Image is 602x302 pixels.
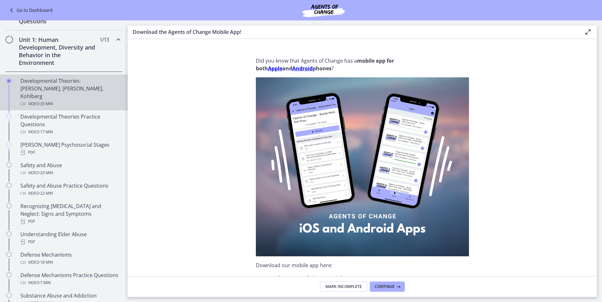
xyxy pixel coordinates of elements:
[256,77,469,256] img: Agents_of_Change_Mobile_App_Now_Available!.png
[39,279,51,287] span: · 7 min
[20,149,120,156] div: PDF
[39,259,53,266] span: · 18 min
[20,77,120,108] div: Developmental Theories: [PERSON_NAME], [PERSON_NAME], Kohlberg
[20,238,120,246] div: PDF
[20,100,120,108] div: Video
[39,190,53,197] span: · 22 min
[20,113,120,136] div: Developmental Theories Practice Questions
[133,28,574,36] h3: Download the Agents of Change Mobile App!
[269,275,356,282] a: Apple: Agents of Change Mobile App
[20,259,120,266] div: Video
[8,6,53,14] a: Go to Dashboard
[20,190,120,197] div: Video
[6,78,11,83] i: Completed
[256,57,469,72] p: Did you know that Agents of Change has a ?
[39,128,53,136] span: · 17 min
[20,251,120,266] div: Defense Mechanisms
[20,230,120,246] div: Understanding Elder Abuse
[100,36,109,43] span: 1 / 13
[39,100,53,108] span: · 35 min
[20,202,120,225] div: Recognizing [MEDICAL_DATA] and Neglect: Signs and Symptoms
[325,284,362,289] span: Mark Incomplete
[20,271,120,287] div: Defense Mechanisms Practice Questions
[20,141,120,156] div: [PERSON_NAME] Psychosocial Stages
[269,275,283,282] strong: Apple
[20,169,120,177] div: Video
[375,284,395,289] span: Continue
[19,36,97,66] h2: Unit 1: Human Development, Diversity and Behavior in the Environment
[285,3,362,18] img: Agents of Change
[20,128,120,136] div: Video
[282,65,292,72] strong: and
[20,279,120,287] div: Video
[268,65,282,72] a: Apple
[313,65,331,72] strong: phones
[256,261,469,269] p: Download our mobile app here:
[20,218,120,225] div: PDF
[370,282,405,292] button: Continue
[20,182,120,197] div: Safety and Abuse Practice Questions
[39,169,53,177] span: · 29 min
[292,65,313,72] a: Android
[320,282,367,292] button: Mark Incomplete
[20,161,120,177] div: Safety and Abuse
